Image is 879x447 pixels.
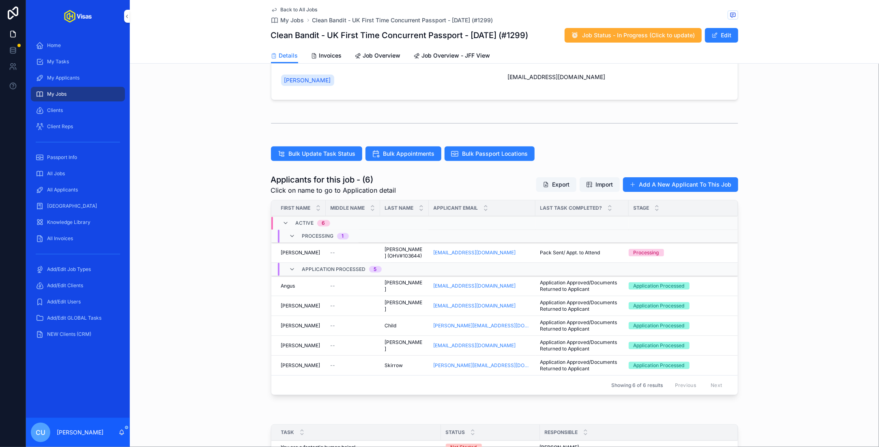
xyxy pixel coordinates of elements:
[47,154,77,161] span: Passport Info
[331,283,375,289] a: --
[629,342,728,349] a: Application Processed
[57,428,103,436] p: [PERSON_NAME]
[31,87,125,101] a: My Jobs
[434,303,531,309] a: [EMAIL_ADDRESS][DOMAIN_NAME]
[611,382,663,389] span: Showing 6 of 6 results
[281,283,321,289] a: Angus
[271,6,318,13] a: Back to All Jobs
[47,235,73,242] span: All Invoices
[434,249,516,256] a: [EMAIL_ADDRESS][DOMAIN_NAME]
[540,359,624,372] a: Application Approved/Documents Returned to Applicant
[47,58,69,65] span: My Tasks
[331,205,365,211] span: Middle Name
[36,428,45,437] span: CU
[47,91,67,97] span: My Jobs
[540,249,624,256] a: Pack Sent/ Appt. to Attend
[281,429,294,436] span: Task
[363,52,401,60] span: Job Overview
[580,177,620,192] button: Import
[540,339,624,352] a: Application Approved/Documents Returned to Applicant
[312,16,493,24] a: Clean Bandit - UK First Time Concurrent Passport - [DATE] (#1299)
[284,76,331,84] span: [PERSON_NAME]
[31,119,125,134] a: Client Reps
[705,28,738,43] button: Edit
[385,362,403,369] span: Skirrow
[47,75,80,81] span: My Applicants
[281,283,295,289] span: Angus
[383,150,435,158] span: Bulk Appointments
[311,48,342,64] a: Invoices
[540,319,624,332] span: Application Approved/Documents Returned to Applicant
[271,174,396,185] h1: Applicants for this job - (6)
[565,28,702,43] button: Job Status - In Progress (Click to update)
[271,30,529,41] h1: Clean Bandit - UK First Time Concurrent Passport - [DATE] (#1299)
[434,362,531,369] a: [PERSON_NAME][EMAIL_ADDRESS][DOMAIN_NAME]
[629,362,728,369] a: Application Processed
[279,52,298,60] span: Details
[31,150,125,165] a: Passport Info
[31,199,125,213] a: [GEOGRAPHIC_DATA]
[31,262,125,277] a: Add/Edit Job Types
[331,303,375,309] a: --
[47,282,83,289] span: Add/Edit Clients
[281,303,320,309] span: [PERSON_NAME]
[629,282,728,290] a: Application Processed
[434,322,531,329] a: [PERSON_NAME][EMAIL_ADDRESS][DOMAIN_NAME]
[47,299,81,305] span: Add/Edit Users
[47,331,91,337] span: NEW Clients (CRM)
[434,205,478,211] span: Applicant Email
[385,322,397,329] span: Child
[540,249,600,256] span: Pack Sent/ Appt. to Attend
[331,249,375,256] a: --
[289,150,356,158] span: Bulk Update Task Status
[374,266,377,273] div: 5
[281,322,320,329] span: [PERSON_NAME]
[281,362,320,369] span: [PERSON_NAME]
[271,146,362,161] button: Bulk Update Task Status
[462,150,528,158] span: Bulk Passport Locations
[31,54,125,69] a: My Tasks
[31,71,125,85] a: My Applicants
[281,249,321,256] a: [PERSON_NAME]
[302,233,334,240] span: Processing
[540,279,624,292] a: Application Approved/Documents Returned to Applicant
[629,322,728,329] a: Application Processed
[322,220,325,227] div: 6
[540,299,624,312] a: Application Approved/Documents Returned to Applicant
[271,48,298,64] a: Details
[385,322,424,329] a: Child
[623,177,738,192] a: Add A New Applicant To This Job
[31,103,125,118] a: Clients
[281,362,321,369] a: [PERSON_NAME]
[385,339,424,352] a: [PERSON_NAME]
[365,146,441,161] button: Bulk Appointments
[31,278,125,293] a: Add/Edit Clients
[414,48,490,64] a: Job Overview - JFF View
[281,342,320,349] span: [PERSON_NAME]
[582,31,695,39] span: Job Status - In Progress (Click to update)
[331,362,375,369] a: --
[281,75,334,86] a: [PERSON_NAME]
[331,303,335,309] span: --
[342,233,344,240] div: 1
[385,299,424,312] a: [PERSON_NAME]
[445,146,535,161] button: Bulk Passport Locations
[31,215,125,230] a: Knowledge Library
[540,205,602,211] span: Last Task Completed?
[331,283,335,289] span: --
[634,322,685,329] div: Application Processed
[31,38,125,53] a: Home
[385,279,424,292] a: [PERSON_NAME]
[47,203,97,209] span: [GEOGRAPHIC_DATA]
[281,16,304,24] span: My Jobs
[47,219,90,226] span: Knowledge Library
[634,249,659,256] div: Processing
[64,10,92,23] img: App logo
[385,246,424,259] a: [PERSON_NAME] (OHV#103644)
